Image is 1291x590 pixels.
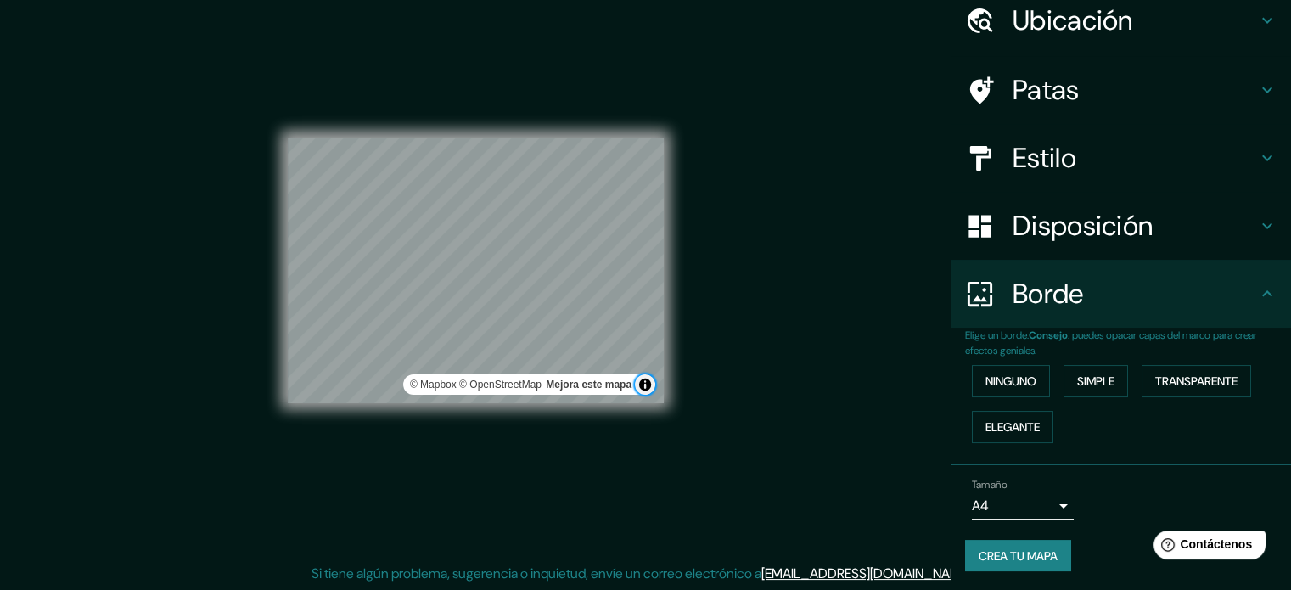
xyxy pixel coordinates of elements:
canvas: Mapa [288,138,664,403]
div: Estilo [951,124,1291,192]
font: Simple [1077,374,1114,389]
iframe: Lanzador de widgets de ayuda [1140,524,1272,571]
a: Mapa de calles abierto [459,379,542,391]
font: : puedes opacar capas del marco para crear efectos geniales. [965,329,1257,357]
font: Ninguno [985,374,1036,389]
font: Elige un borde. [965,329,1029,342]
font: Patas [1013,72,1080,108]
a: [EMAIL_ADDRESS][DOMAIN_NAME] [761,565,971,582]
font: Borde [1013,276,1084,312]
div: Disposición [951,192,1291,260]
font: Crea tu mapa [979,548,1058,564]
font: Si tiene algún problema, sugerencia o inquietud, envíe un correo electrónico a [312,565,761,582]
font: Mejora este mapa [546,379,631,391]
font: Disposición [1013,208,1153,244]
a: Comentarios sobre el mapa [546,379,631,391]
button: Transparente [1142,365,1251,397]
font: Tamaño [972,478,1007,492]
button: Elegante [972,411,1053,443]
font: © Mapbox [410,379,457,391]
font: A4 [972,497,989,514]
font: Consejo [1029,329,1068,342]
button: Crea tu mapa [965,540,1071,572]
div: A4 [972,492,1074,520]
div: Borde [951,260,1291,328]
font: © OpenStreetMap [459,379,542,391]
font: Estilo [1013,140,1076,176]
a: Mapbox [410,379,457,391]
font: Ubicación [1013,3,1133,38]
button: Activar o desactivar atribución [635,374,655,395]
font: Transparente [1155,374,1238,389]
button: Simple [1064,365,1128,397]
div: Patas [951,56,1291,124]
button: Ninguno [972,365,1050,397]
font: Elegante [985,419,1040,435]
